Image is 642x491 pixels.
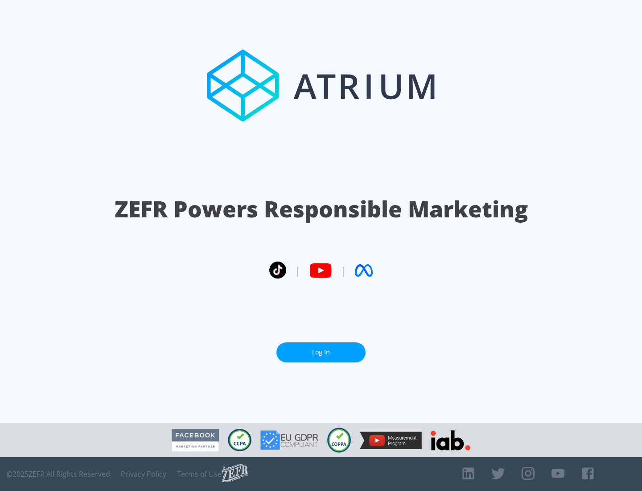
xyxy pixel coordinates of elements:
a: Log In [276,342,366,362]
span: | [341,264,346,277]
h1: ZEFR Powers Responsible Marketing [115,194,528,225]
img: GDPR Compliant [260,430,318,450]
img: COPPA Compliant [327,428,351,453]
a: Terms of Use [177,470,222,479]
span: | [295,264,300,277]
span: © 2025 ZEFR All Rights Reserved [7,470,110,479]
img: YouTube Measurement Program [360,432,422,449]
img: IAB [431,430,470,450]
a: Privacy Policy [121,470,166,479]
img: Facebook Marketing Partner [172,429,219,452]
img: CCPA Compliant [228,429,251,451]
